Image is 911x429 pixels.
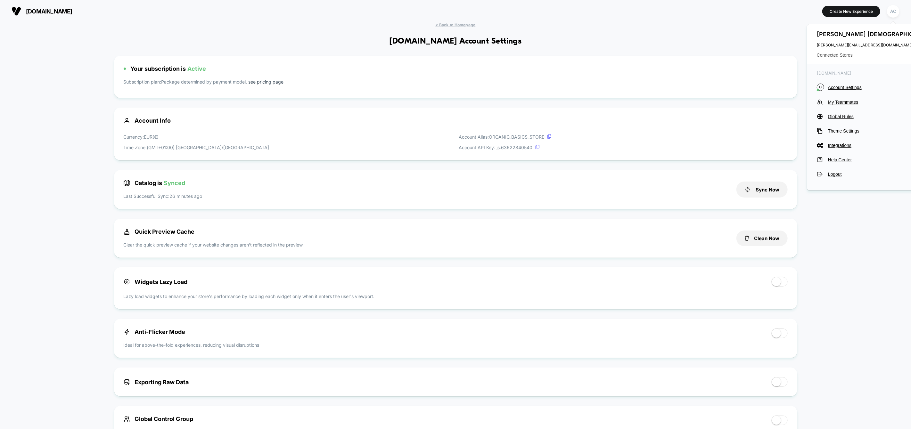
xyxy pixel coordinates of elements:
[124,293,788,300] p: Lazy load widgets to enhance your store's performance by loading each widget only when it enters ...
[459,144,552,151] p: Account API Key: js. 63622840540
[10,6,74,16] button: [DOMAIN_NAME]
[887,5,899,18] div: AC
[124,416,193,422] span: Global Control Group
[124,193,202,199] p: Last Successful Sync: 26 minutes ago
[124,144,269,151] p: Time Zone: (GMT+01:00) [GEOGRAPHIC_DATA]/[GEOGRAPHIC_DATA]
[822,6,880,17] button: Create New Experience
[124,228,195,235] span: Quick Preview Cache
[885,5,901,18] button: AC
[124,241,304,248] p: Clear the quick preview cache if your website changes aren’t reflected in the preview.
[131,65,206,72] span: Your subscription is
[124,117,788,124] span: Account Info
[736,231,788,246] button: Clean Now
[389,37,521,46] h1: [DOMAIN_NAME] Account Settings
[124,328,185,335] span: Anti-Flicker Mode
[188,65,206,72] span: Active
[817,84,824,91] i: O
[459,134,552,140] p: Account Alias: ORGANIC_BASICS_STORE
[124,134,269,140] p: Currency: EUR ( € )
[124,342,259,348] p: Ideal for above-the-fold experiences, reducing visual disruptions
[736,182,788,198] button: Sync Now
[124,379,189,385] span: Exporting Raw Data
[249,79,284,85] a: see pricing page
[435,22,475,27] span: < Back to Homepage
[124,78,788,88] p: Subscription plan: Package determined by payment model,
[26,8,72,15] span: [DOMAIN_NAME]
[124,180,185,186] span: Catalog is
[12,6,21,16] img: Visually logo
[124,279,188,285] span: Widgets Lazy Load
[164,180,185,186] span: Synced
